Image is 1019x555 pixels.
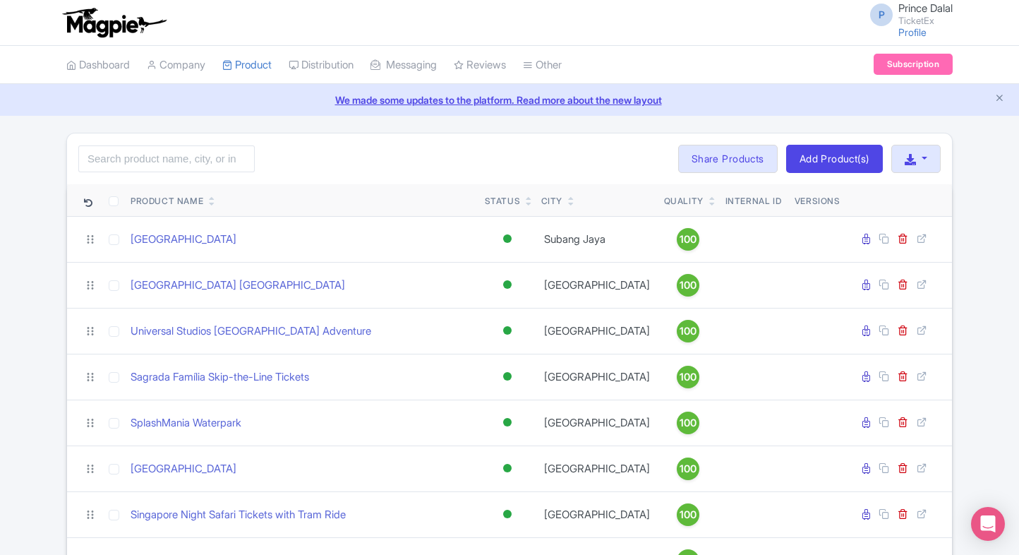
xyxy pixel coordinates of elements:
div: Active [500,321,514,341]
td: [GEOGRAPHIC_DATA] [536,446,658,491]
button: Close announcement [994,91,1005,107]
a: 100 [664,503,712,526]
a: Singapore Night Safari Tickets with Tram Ride [131,507,346,523]
a: 100 [664,320,712,342]
a: Company [147,46,205,85]
div: Open Intercom Messenger [971,507,1005,541]
div: Status [485,195,521,208]
a: Subscription [874,54,953,75]
a: 100 [664,412,712,434]
div: Product Name [131,195,203,208]
span: 100 [680,461,697,477]
div: Active [500,504,514,525]
span: 100 [680,277,697,293]
td: [GEOGRAPHIC_DATA] [536,400,658,446]
a: Product [222,46,272,85]
td: [GEOGRAPHIC_DATA] [536,491,658,537]
td: Subang Jaya [536,216,658,262]
a: 100 [664,366,712,388]
a: 100 [664,274,712,297]
div: Active [500,458,514,479]
a: Messaging [370,46,437,85]
a: We made some updates to the platform. Read more about the new layout [8,92,1011,107]
div: Active [500,275,514,295]
td: [GEOGRAPHIC_DATA] [536,262,658,308]
a: SplashMania Waterpark [131,415,241,431]
span: 100 [680,323,697,339]
a: [GEOGRAPHIC_DATA] [131,232,236,248]
a: P Prince Dalal TicketEx [862,3,953,25]
a: Add Product(s) [786,145,883,173]
img: logo-ab69f6fb50320c5b225c76a69d11143b.png [59,7,169,38]
a: Profile [898,26,927,38]
a: 100 [664,458,712,480]
div: City [541,195,562,208]
div: Active [500,366,514,387]
a: Universal Studios [GEOGRAPHIC_DATA] Adventure [131,323,371,340]
span: 100 [680,415,697,431]
small: TicketEx [898,16,953,25]
a: Distribution [289,46,354,85]
a: Sagrada Família Skip-the-Line Tickets [131,369,309,386]
span: 100 [680,369,697,385]
td: [GEOGRAPHIC_DATA] [536,308,658,354]
span: Prince Dalal [898,1,953,15]
th: Internal ID [718,184,789,217]
a: Other [523,46,562,85]
a: [GEOGRAPHIC_DATA] [131,461,236,477]
td: [GEOGRAPHIC_DATA] [536,354,658,400]
a: 100 [664,228,712,251]
th: Versions [789,184,846,217]
a: Reviews [454,46,506,85]
span: 100 [680,232,697,247]
span: P [870,4,893,26]
a: [GEOGRAPHIC_DATA] [GEOGRAPHIC_DATA] [131,277,345,294]
a: Share Products [678,145,778,173]
input: Search product name, city, or interal id [78,145,255,172]
a: Dashboard [66,46,130,85]
div: Quality [664,195,704,208]
div: Active [500,229,514,249]
div: Active [500,412,514,433]
span: 100 [680,507,697,523]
